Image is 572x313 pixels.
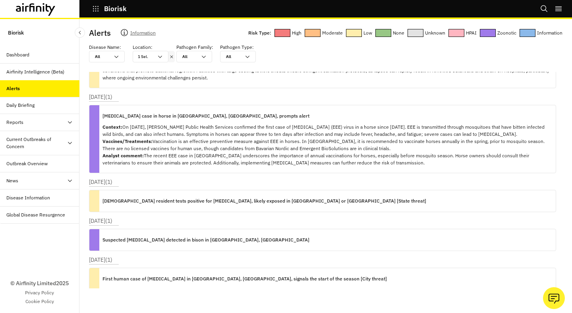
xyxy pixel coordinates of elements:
[537,29,562,37] p: Information
[89,27,111,39] p: Alerts
[6,51,29,58] div: Dashboard
[6,68,64,75] div: Airfinity Intelligence (Beta)
[75,27,85,38] button: Close Sidebar
[104,5,127,12] p: Biorisk
[466,29,477,37] p: HPAI
[25,298,54,305] a: Cookie Policy
[133,51,157,62] div: 1 Sel.
[102,124,122,130] strong: Context:
[10,279,69,288] p: © Airfinity Limited 2025
[89,256,112,264] p: [DATE] ( 1 )
[6,119,23,126] div: Reports
[6,160,48,167] div: Outbreak Overview
[102,124,549,166] p: On [DATE], [PERSON_NAME] Public Health Services confirmed the first case of [MEDICAL_DATA] (EEE) ...
[393,29,404,37] p: None
[6,211,65,218] div: Global Disease Resurgence
[89,178,112,186] p: [DATE] ( 1 )
[497,29,516,37] p: Zoonotic
[220,44,254,51] p: Pathogen Type :
[89,44,121,51] p: Disease Name :
[6,102,35,109] div: Daily Briefing
[130,29,156,40] p: Information
[6,177,18,184] div: News
[6,85,20,92] div: Alerts
[102,197,426,205] p: [DEMOGRAPHIC_DATA] resident tests positive for [MEDICAL_DATA], likely exposed in [GEOGRAPHIC_DATA...
[102,112,309,120] p: [MEDICAL_DATA] case in horse in [GEOGRAPHIC_DATA], [GEOGRAPHIC_DATA], prompts alert
[133,44,153,51] p: Location :
[322,29,343,37] p: Moderate
[248,29,271,37] p: Risk Type:
[102,153,144,158] strong: Analyst comment:
[102,236,309,244] p: Suspected [MEDICAL_DATA] detected in bison in [GEOGRAPHIC_DATA], [GEOGRAPHIC_DATA]
[102,274,387,283] p: First human case of [MEDICAL_DATA] in [GEOGRAPHIC_DATA], [GEOGRAPHIC_DATA], signals the start of ...
[543,287,565,309] button: Ask our analysts
[25,289,54,296] a: Privacy Policy
[363,29,372,37] p: Low
[92,2,127,15] button: Biorisk
[89,217,112,225] p: [DATE] ( 1 )
[425,29,445,37] p: Unknown
[102,138,153,144] strong: Vaccines/Treatments:
[6,136,67,150] div: Current Outbreaks of Concern
[6,194,50,201] div: Disease Information
[176,44,213,51] p: Pathogen Family :
[89,93,112,101] p: [DATE] ( 1 )
[540,2,548,15] button: Search
[292,29,301,37] p: High
[8,25,24,40] p: Biorisk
